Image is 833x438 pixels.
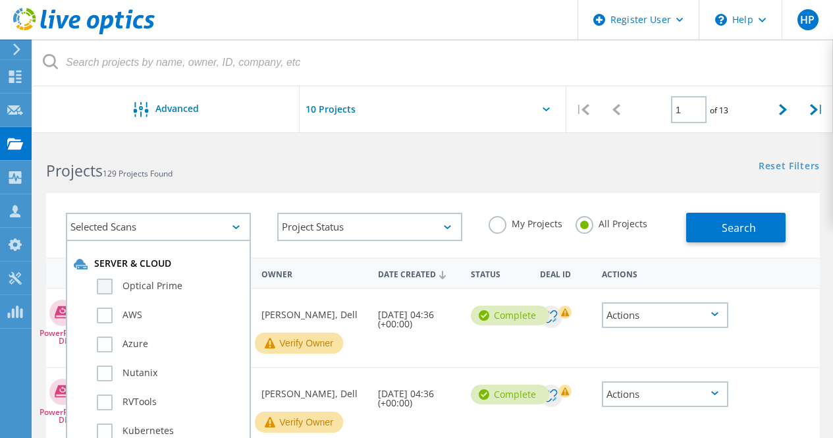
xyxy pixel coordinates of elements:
[277,213,462,241] div: Project Status
[722,221,756,235] span: Search
[255,333,343,354] button: Verify Owner
[97,308,243,323] label: AWS
[576,216,647,229] label: All Projects
[371,261,464,286] div: Date Created
[602,381,728,407] div: Actions
[489,216,562,229] label: My Projects
[155,104,199,113] span: Advanced
[74,258,243,271] div: Server & Cloud
[686,213,786,242] button: Search
[46,160,103,181] b: Projects
[255,289,371,333] div: [PERSON_NAME], Dell
[97,337,243,352] label: Azure
[97,366,243,381] label: Nutanix
[97,395,243,410] label: RVTools
[566,86,600,133] div: |
[464,261,534,285] div: Status
[799,86,833,133] div: |
[97,279,243,294] label: Optical Prime
[800,14,815,25] span: HP
[471,306,549,325] div: Complete
[255,412,343,433] button: Verify Owner
[40,408,91,424] span: PowerProtect DM
[533,261,595,285] div: Deal Id
[371,368,464,421] div: [DATE] 04:36 (+00:00)
[103,168,173,179] span: 129 Projects Found
[371,289,464,342] div: [DATE] 04:36 (+00:00)
[255,261,371,285] div: Owner
[595,261,735,285] div: Actions
[715,14,727,26] svg: \n
[40,329,91,345] span: PowerProtect DM
[710,105,728,116] span: of 13
[471,385,549,404] div: Complete
[13,28,155,37] a: Live Optics Dashboard
[759,161,820,173] a: Reset Filters
[255,368,371,412] div: [PERSON_NAME], Dell
[602,302,728,328] div: Actions
[66,213,251,241] div: Selected Scans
